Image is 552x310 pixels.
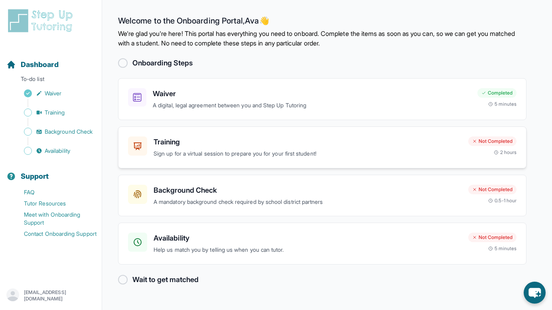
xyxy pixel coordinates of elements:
h2: Wait to get matched [132,274,199,285]
h2: Onboarding Steps [132,57,193,69]
span: Waiver [45,89,61,97]
a: Contact Onboarding Support [6,228,102,239]
p: We're glad you're here! This portal has everything you need to onboard. Complete the items as soo... [118,29,526,48]
a: Meet with Onboarding Support [6,209,102,228]
p: To-do list [3,75,99,86]
span: Background Check [45,128,93,136]
div: 2 hours [494,149,517,156]
div: Completed [477,88,517,98]
p: [EMAIL_ADDRESS][DOMAIN_NAME] [24,289,95,302]
a: WaiverA digital, legal agreement between you and Step Up TutoringCompleted5 minutes [118,78,526,120]
a: TrainingSign up for a virtual session to prepare you for your first student!Not Completed2 hours [118,126,526,168]
div: 0.5-1 hour [488,197,517,204]
p: Help us match you by telling us when you can tutor. [154,245,462,255]
a: Availability [6,145,102,156]
button: Dashboard [3,46,99,73]
p: A mandatory background check required by school district partners [154,197,462,207]
a: AvailabilityHelp us match you by telling us when you can tutor.Not Completed5 minutes [118,223,526,265]
a: Training [6,107,102,118]
div: Not Completed [468,233,517,242]
h2: Welcome to the Onboarding Portal, Ava 👋 [118,16,526,29]
p: Sign up for a virtual session to prepare you for your first student! [154,149,462,158]
a: Dashboard [6,59,59,70]
button: Support [3,158,99,185]
div: Not Completed [468,185,517,194]
a: Waiver [6,88,102,99]
a: FAQ [6,187,102,198]
span: Support [21,171,49,182]
h3: Availability [154,233,462,244]
img: logo [6,8,77,34]
p: A digital, legal agreement between you and Step Up Tutoring [153,101,471,110]
h3: Training [154,136,462,148]
button: chat-button [524,282,546,304]
h3: Background Check [154,185,462,196]
a: Background Check [6,126,102,137]
div: 5 minutes [488,245,517,252]
div: 5 minutes [488,101,517,107]
a: Tutor Resources [6,198,102,209]
div: Not Completed [468,136,517,146]
span: Availability [45,147,70,155]
h3: Waiver [153,88,471,99]
span: Training [45,109,65,116]
button: [EMAIL_ADDRESS][DOMAIN_NAME] [6,288,95,303]
a: Background CheckA mandatory background check required by school district partnersNot Completed0.5... [118,175,526,217]
span: Dashboard [21,59,59,70]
